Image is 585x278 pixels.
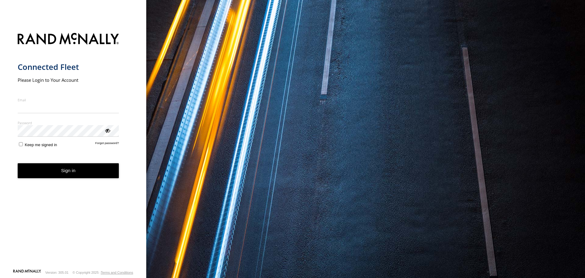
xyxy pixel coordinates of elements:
a: Terms and Conditions [101,271,133,274]
div: © Copyright 2025 - [73,271,133,274]
form: main [18,29,129,269]
h2: Please Login to Your Account [18,77,119,83]
a: Visit our Website [13,269,41,276]
label: Email [18,98,119,102]
input: Keep me signed in [19,142,23,146]
span: Keep me signed in [25,143,57,147]
button: Sign in [18,163,119,178]
a: Forgot password? [95,141,119,147]
h1: Connected Fleet [18,62,119,72]
div: Version: 305.01 [45,271,69,274]
div: ViewPassword [104,127,110,133]
label: Password [18,121,119,125]
img: Rand McNally [18,32,119,47]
